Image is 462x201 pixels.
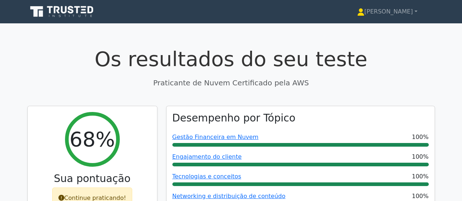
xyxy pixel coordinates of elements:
font: 100% [412,153,429,160]
font: 100% [412,193,429,200]
font: 100% [412,173,429,180]
font: Praticante de Nuvem Certificado pela AWS [153,78,309,87]
font: 100% [412,134,429,140]
a: Tecnologias e conceitos [172,173,241,180]
a: Networking e distribuição de conteúdo [172,193,286,200]
font: Sua pontuação [54,173,131,185]
font: 68% [69,127,115,151]
a: Engajamento do cliente [172,153,242,160]
a: [PERSON_NAME] [340,4,435,19]
font: Os resultados do seu teste [95,47,367,71]
a: Gestão Financeira em Nuvem [172,134,259,140]
font: [PERSON_NAME] [364,8,413,15]
font: Desempenho por Tópico [172,112,295,124]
